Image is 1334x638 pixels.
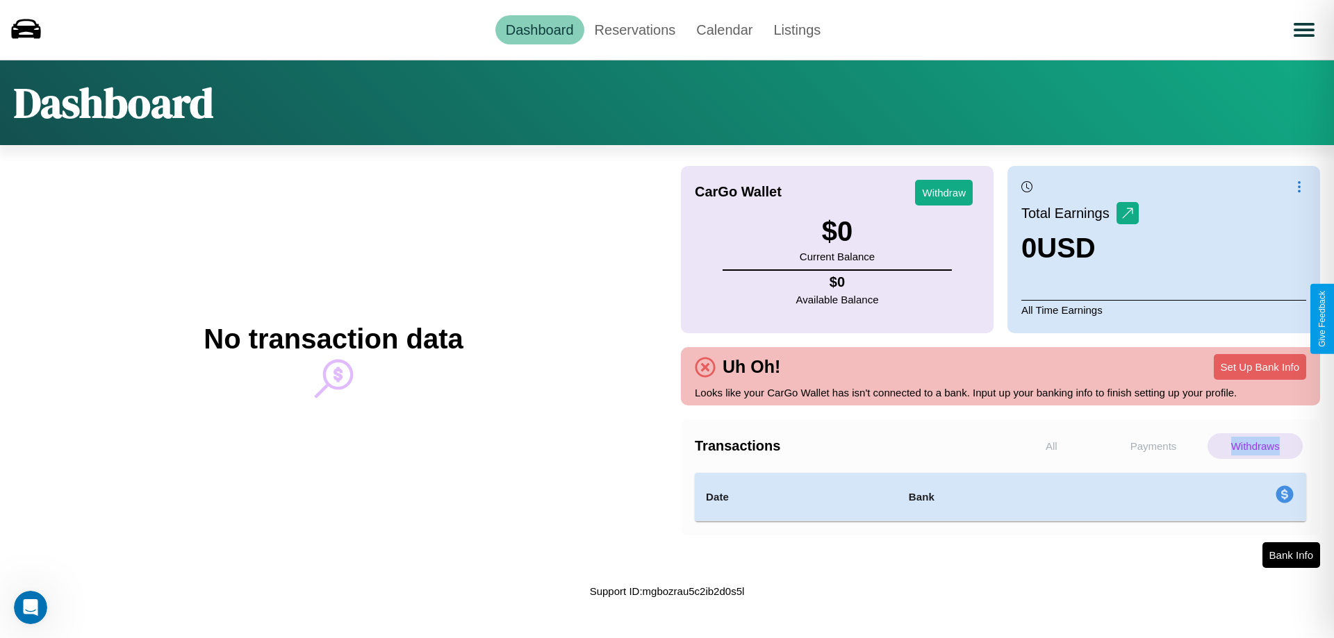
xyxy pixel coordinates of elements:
[590,582,745,601] p: Support ID: mgbozrau5c2ib2d0s5l
[1317,291,1327,347] div: Give Feedback
[796,290,879,309] p: Available Balance
[763,15,831,44] a: Listings
[204,324,463,355] h2: No transaction data
[686,15,763,44] a: Calendar
[1214,354,1306,380] button: Set Up Bank Info
[915,180,973,205] button: Withdraw
[14,591,47,624] iframe: Intercom live chat
[1004,433,1099,459] p: All
[695,473,1306,521] table: simple table
[706,489,887,505] h4: Date
[800,216,875,247] h3: $ 0
[1021,233,1139,264] h3: 0 USD
[1021,201,1117,226] p: Total Earnings
[1106,433,1201,459] p: Payments
[695,438,1000,454] h4: Transactions
[584,15,686,44] a: Reservations
[495,15,584,44] a: Dashboard
[909,489,1102,505] h4: Bank
[716,357,787,377] h4: Uh Oh!
[14,74,213,131] h1: Dashboard
[1208,433,1303,459] p: Withdraws
[695,383,1306,402] p: Looks like your CarGo Wallet has isn't connected to a bank. Input up your banking info to finish ...
[796,274,879,290] h4: $ 0
[800,247,875,266] p: Current Balance
[1262,542,1320,568] button: Bank Info
[1285,10,1324,49] button: Open menu
[695,184,782,200] h4: CarGo Wallet
[1021,300,1306,319] p: All Time Earnings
